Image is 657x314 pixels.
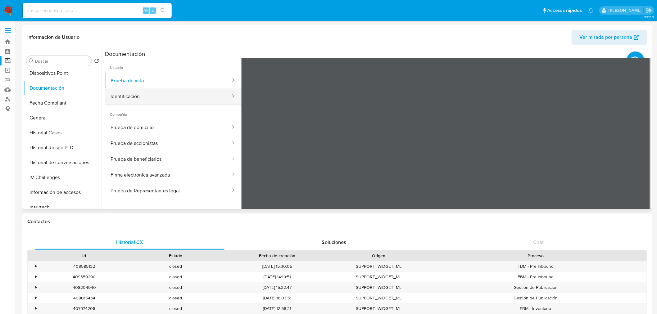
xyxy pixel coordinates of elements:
div: 408204940 [39,282,130,293]
button: General [24,110,102,125]
span: s [152,7,154,13]
div: • [35,263,37,269]
div: SUPPORT_WIDGET_ML [333,303,424,314]
div: closed [130,282,221,293]
div: 409359290 [39,272,130,282]
div: closed [130,293,221,303]
button: Información de accesos [24,185,102,200]
div: [DATE] 15:32:47 [221,282,333,293]
div: [DATE] 16:03:51 [221,293,333,303]
div: 409585132 [39,261,130,271]
button: search-icon [156,6,169,15]
span: Ver mirada por persona [580,30,632,45]
div: • [35,306,37,312]
button: Historial Casos [24,125,102,140]
a: Salir [646,7,652,14]
div: closed [130,261,221,271]
div: SUPPORT_WIDGET_ML [333,261,424,271]
div: [DATE] 14:19:51 [221,272,333,282]
button: Historial de conversaciones [24,155,102,170]
div: FBM - Inventario [424,303,647,314]
input: Buscar [35,58,89,64]
button: Volver al orden por defecto [94,58,99,65]
div: • [35,274,37,280]
div: SUPPORT_WIDGET_ML [333,272,424,282]
div: Estado [134,253,217,259]
div: 407974208 [39,303,130,314]
div: Fecha de creación [225,253,329,259]
div: • [35,295,37,301]
span: Chat [533,239,544,246]
div: closed [130,303,221,314]
div: SUPPORT_WIDGET_ML [333,282,424,293]
p: fernanda.escarenogarcia@mercadolibre.com.mx [609,7,644,13]
div: closed [130,272,221,282]
button: Ver mirada por persona [572,30,647,45]
div: Gestión de Publicación [424,293,647,303]
div: FBM - Pre Inbound [424,272,647,282]
span: Soluciones [322,239,347,246]
span: Historial CX [116,239,143,246]
button: IV Challenges [24,170,102,185]
button: Fecha Compliant [24,96,102,110]
input: Buscar usuario o caso... [23,7,172,15]
div: Proceso [429,253,642,259]
button: Buscar [29,58,34,63]
div: Gestión de Publicación [424,282,647,293]
div: SUPPORT_WIDGET_ML [333,293,424,303]
div: Id [43,253,125,259]
span: Accesos rápidos [547,7,582,14]
div: 408016434 [39,293,130,303]
button: Documentación [24,81,102,96]
h1: Información de Usuario [27,34,79,40]
button: Dispositivos Point [24,66,102,81]
span: Alt [143,7,148,13]
button: Insurtech [24,200,102,215]
div: • [35,285,37,290]
a: Notificaciones [588,8,594,13]
div: [DATE] 12:58:21 [221,303,333,314]
button: Historial Riesgo PLD [24,140,102,155]
div: Origen [338,253,420,259]
div: FBM - Pre Inbound [424,261,647,271]
h1: Contactos [27,218,647,225]
div: [DATE] 15:30:05 [221,261,333,271]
